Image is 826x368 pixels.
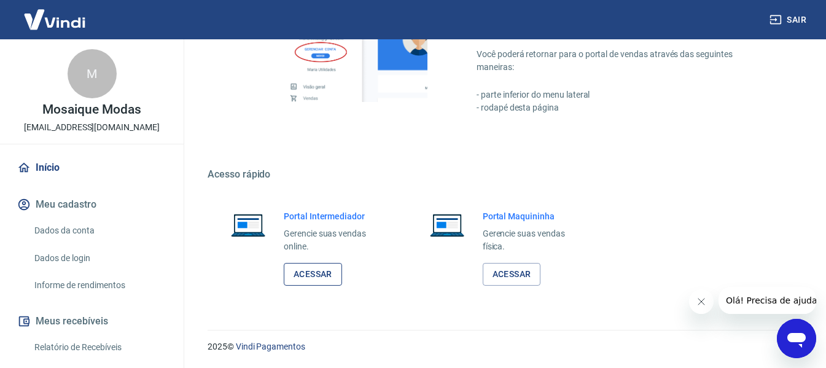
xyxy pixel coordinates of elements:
h5: Acesso rápido [208,168,797,181]
a: Relatório de Recebíveis [29,335,169,360]
p: [EMAIL_ADDRESS][DOMAIN_NAME] [24,121,160,134]
a: Acessar [284,263,342,286]
img: Imagem de um notebook aberto [421,210,473,240]
a: Vindi Pagamentos [236,342,305,351]
a: Acessar [483,263,541,286]
h6: Portal Maquininha [483,210,583,222]
p: Mosaique Modas [42,103,141,116]
iframe: Mensagem da empresa [719,287,816,314]
p: Você poderá retornar para o portal de vendas através das seguintes maneiras: [477,48,767,74]
div: M [68,49,117,98]
p: - rodapé desta página [477,101,767,114]
p: Gerencie suas vendas online. [284,227,384,253]
iframe: Botão para abrir a janela de mensagens [777,319,816,358]
button: Meus recebíveis [15,308,169,335]
iframe: Fechar mensagem [689,289,714,314]
button: Meu cadastro [15,191,169,218]
a: Dados da conta [29,218,169,243]
p: 2025 © [208,340,797,353]
button: Sair [767,9,811,31]
a: Informe de rendimentos [29,273,169,298]
img: Imagem de um notebook aberto [222,210,274,240]
h6: Portal Intermediador [284,210,384,222]
p: Gerencie suas vendas física. [483,227,583,253]
span: Olá! Precisa de ajuda? [7,9,103,18]
a: Dados de login [29,246,169,271]
a: Início [15,154,169,181]
img: Vindi [15,1,95,38]
p: - parte inferior do menu lateral [477,88,767,101]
